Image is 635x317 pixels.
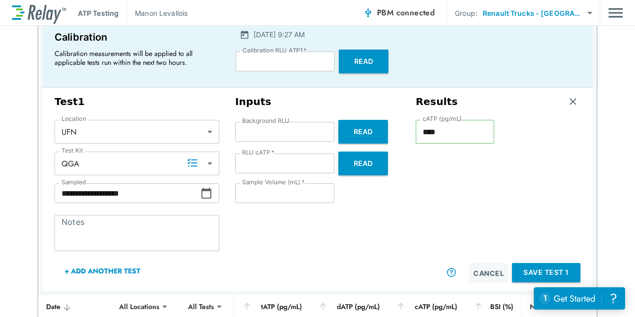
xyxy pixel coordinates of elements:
p: [DATE] 9:27 AM [254,29,305,40]
button: Read [338,152,388,175]
input: Choose date, selected date is Oct 2, 2025 [55,183,200,203]
img: Calender Icon [240,30,250,40]
p: Group: [455,8,477,18]
div: tATP (pg/mL) [242,301,302,313]
span: PBM [377,6,435,20]
p: Calibration measurements will be applied to all applicable tests run within the next two hours. [55,49,213,67]
button: Save Test 1 [512,263,580,282]
label: Sampled [62,179,86,186]
label: Test Kit [62,147,83,154]
img: Connected Icon [363,8,373,18]
label: Background RLU [242,117,289,124]
button: Read [339,50,388,73]
button: Read [338,120,388,144]
div: All Locations [112,297,166,317]
div: dATP (pg/mL) [318,301,380,313]
label: Sample Volume (mL) [242,179,305,186]
span: connected [396,7,435,18]
p: Manon Levallois [135,8,188,18]
label: RLU cATP [242,149,274,156]
p: Calibration [55,29,218,45]
div: Notes [530,301,565,313]
div: UFN [55,122,219,142]
button: + Add Another Test [55,259,150,283]
div: QGA [55,154,219,173]
label: Calibration RLU ATP1 [243,47,307,54]
iframe: Resource center [534,287,625,310]
label: cATP (pg/mL) [423,115,462,122]
button: PBM connected [359,3,439,23]
h3: Results [416,96,458,108]
div: All Tests [181,297,221,317]
button: Main menu [608,3,623,22]
div: BSI (%) [473,301,513,313]
h3: Inputs [235,96,400,108]
img: Drawer Icon [608,3,623,22]
label: Location [62,115,86,122]
button: Cancel [469,263,508,283]
img: Remove [568,97,578,106]
p: ATP Testing [78,8,119,18]
h3: Test 1 [55,96,219,108]
div: cATP (pg/mL) [396,301,457,313]
img: LuminUltra Relay [12,2,66,24]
